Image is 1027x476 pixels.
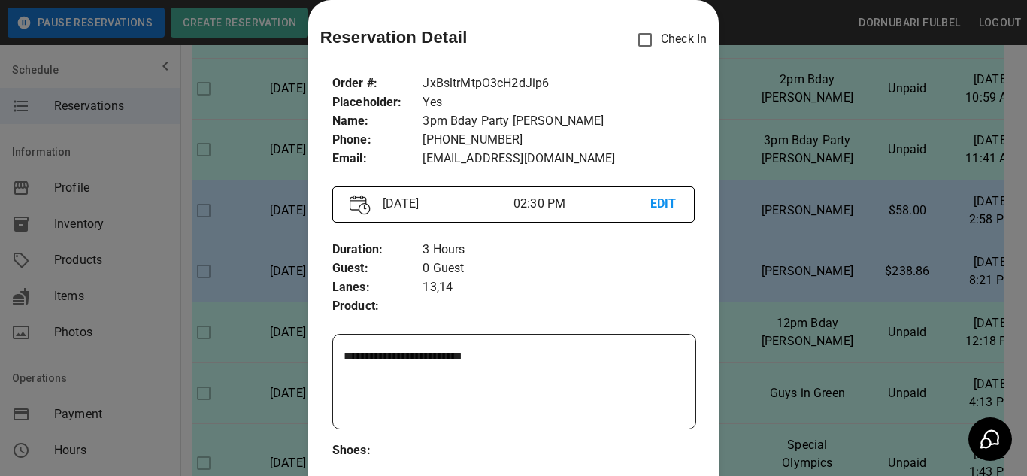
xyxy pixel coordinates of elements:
[332,259,423,278] p: Guest :
[423,131,695,150] p: [PHONE_NUMBER]
[423,93,695,112] p: Yes
[377,195,513,213] p: [DATE]
[513,195,650,213] p: 02:30 PM
[423,278,695,297] p: 13,14
[332,74,423,93] p: Order # :
[650,195,677,214] p: EDIT
[332,150,423,168] p: Email :
[332,112,423,131] p: Name :
[332,241,423,259] p: Duration :
[423,112,695,131] p: 3pm Bday Party [PERSON_NAME]
[332,297,423,316] p: Product :
[332,131,423,150] p: Phone :
[350,195,371,215] img: Vector
[332,278,423,297] p: Lanes :
[332,93,423,112] p: Placeholder :
[423,259,695,278] p: 0 Guest
[629,24,707,56] p: Check In
[423,241,695,259] p: 3 Hours
[320,25,468,50] p: Reservation Detail
[423,74,695,93] p: JxBsltrMtpO3cH2dJip6
[423,150,695,168] p: [EMAIL_ADDRESS][DOMAIN_NAME]
[332,441,423,460] p: Shoes :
